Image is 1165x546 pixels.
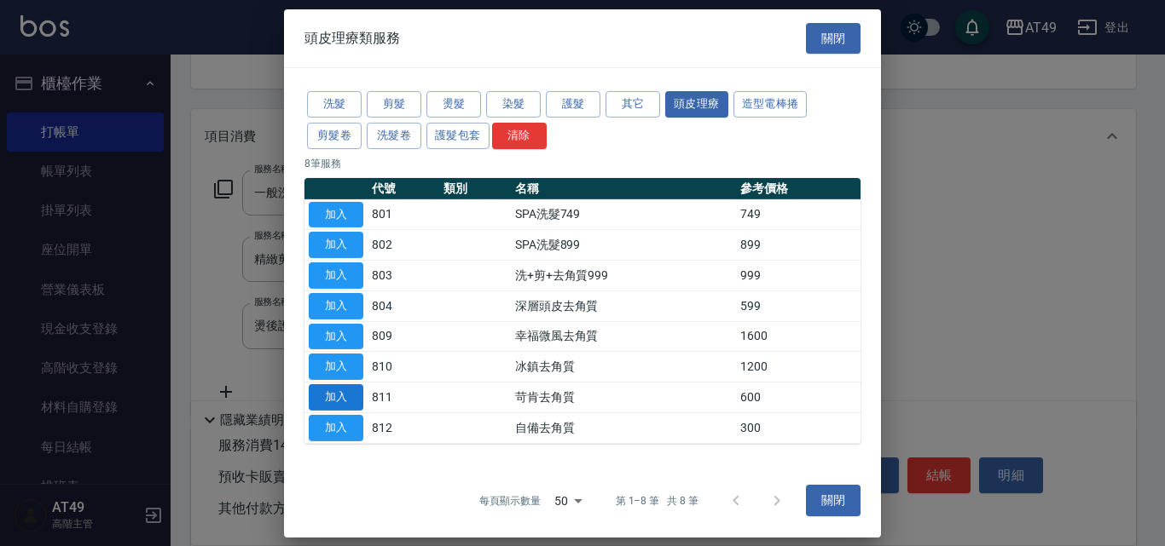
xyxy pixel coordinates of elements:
[736,230,861,261] td: 899
[368,352,439,382] td: 810
[665,91,728,118] button: 頭皮理療
[307,123,362,149] button: 剪髮卷
[309,384,363,411] button: 加入
[309,323,363,349] button: 加入
[368,321,439,352] td: 809
[307,91,362,118] button: 洗髮
[511,321,737,352] td: 幸福微風去角質
[367,123,421,149] button: 洗髮卷
[616,493,698,509] p: 第 1–8 筆 共 8 筆
[733,91,808,118] button: 造型電棒捲
[736,290,861,321] td: 599
[368,177,439,199] th: 代號
[736,412,861,443] td: 300
[511,352,737,382] td: 冰鎮去角質
[736,321,861,352] td: 1600
[439,177,511,199] th: 類別
[367,91,421,118] button: 剪髮
[309,201,363,227] button: 加入
[606,91,660,118] button: 其它
[511,177,737,199] th: 名稱
[368,290,439,321] td: 804
[511,412,737,443] td: 自備去角質
[304,155,861,170] p: 8 筆服務
[309,415,363,441] button: 加入
[736,382,861,412] td: 600
[426,91,481,118] button: 燙髮
[511,230,737,261] td: SPA洗髮899
[304,30,400,47] span: 頭皮理療類服務
[736,352,861,382] td: 1200
[479,493,541,509] p: 每頁顯示數量
[736,199,861,230] td: 749
[368,412,439,443] td: 812
[736,177,861,199] th: 參考價格
[548,477,588,523] div: 50
[546,91,600,118] button: 護髮
[806,485,861,516] button: 關閉
[426,123,490,149] button: 護髮包套
[511,260,737,290] td: 洗+剪+去角質999
[511,382,737,412] td: 苛肯去角質
[368,260,439,290] td: 803
[511,290,737,321] td: 深層頭皮去角質
[806,22,861,54] button: 關閉
[368,199,439,230] td: 801
[511,199,737,230] td: SPA洗髮749
[309,262,363,289] button: 加入
[309,353,363,380] button: 加入
[492,123,547,149] button: 清除
[368,382,439,412] td: 811
[309,293,363,319] button: 加入
[486,91,541,118] button: 染髮
[736,260,861,290] td: 999
[309,232,363,258] button: 加入
[368,230,439,261] td: 802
